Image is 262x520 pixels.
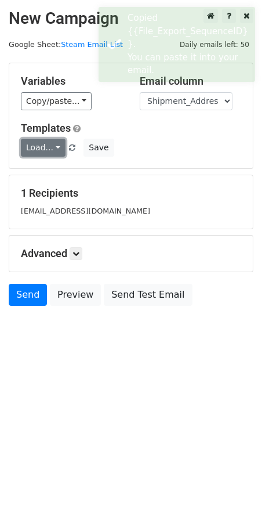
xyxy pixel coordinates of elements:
small: [EMAIL_ADDRESS][DOMAIN_NAME] [21,207,150,215]
button: Save [83,139,114,157]
small: Google Sheet: [9,40,123,49]
h5: Advanced [21,247,241,260]
a: Copy/paste... [21,92,92,110]
a: Steam Email List [61,40,123,49]
iframe: Chat Widget [204,464,262,520]
div: Copied {{File_Export_SequenceID}}. You can paste it into your email. [128,12,250,77]
a: Templates [21,122,71,134]
h5: 1 Recipients [21,187,241,200]
a: Preview [50,284,101,306]
a: Load... [21,139,65,157]
h5: Variables [21,75,122,88]
a: Send Test Email [104,284,192,306]
h2: New Campaign [9,9,253,28]
a: Send [9,284,47,306]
